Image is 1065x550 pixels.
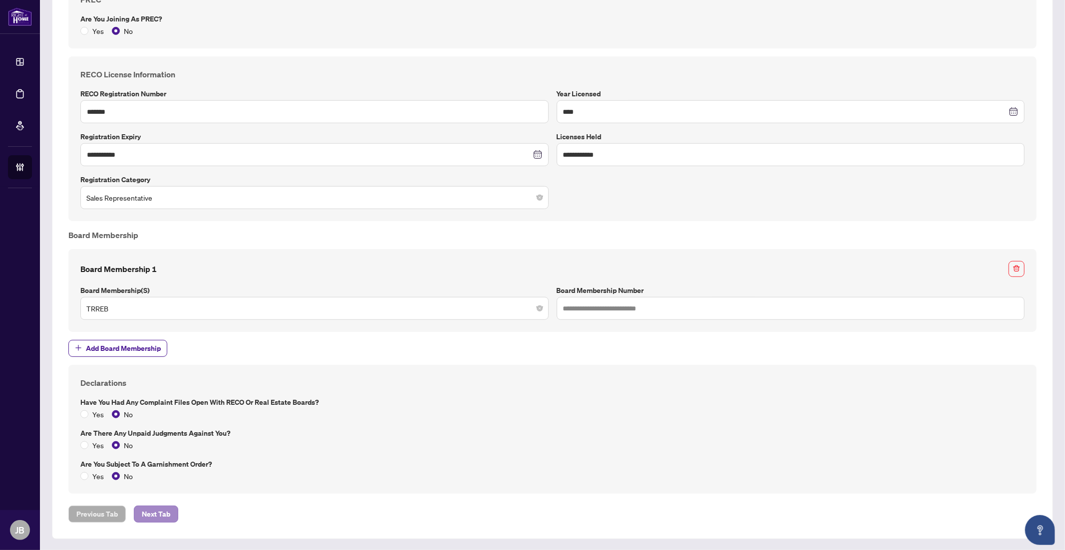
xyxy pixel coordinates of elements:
[80,397,1025,408] label: Have you had any complaint files open with RECO or Real Estate Boards?
[15,523,25,537] span: JB
[80,459,1025,470] label: Are you subject to a Garnishment Order?
[557,88,1025,99] label: Year Licensed
[120,471,137,482] span: No
[68,340,167,357] button: Add Board Membership
[134,506,178,523] button: Next Tab
[80,68,1025,80] h4: RECO License Information
[120,440,137,451] span: No
[80,131,549,142] label: Registration Expiry
[88,471,108,482] span: Yes
[68,229,1037,241] h4: Board Membership
[88,440,108,451] span: Yes
[80,174,549,185] label: Registration Category
[88,409,108,420] span: Yes
[537,195,543,201] span: close-circle
[120,409,137,420] span: No
[86,188,543,207] span: Sales Representative
[80,13,1025,24] label: Are you joining as PREC?
[8,7,32,26] img: logo
[80,88,549,99] label: RECO Registration Number
[557,285,1025,296] label: Board Membership Number
[80,428,1025,439] label: Are there any unpaid judgments against you?
[86,299,543,318] span: TRREB
[80,263,157,275] h4: Board Membership 1
[68,506,126,523] button: Previous Tab
[1025,515,1055,545] button: Open asap
[142,506,170,522] span: Next Tab
[80,377,1025,389] h4: Declarations
[120,25,137,36] span: No
[537,305,543,311] span: close-circle
[557,131,1025,142] label: Licenses Held
[88,25,108,36] span: Yes
[75,344,82,351] span: plus
[80,285,549,296] label: Board Membership(s)
[86,340,161,356] span: Add Board Membership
